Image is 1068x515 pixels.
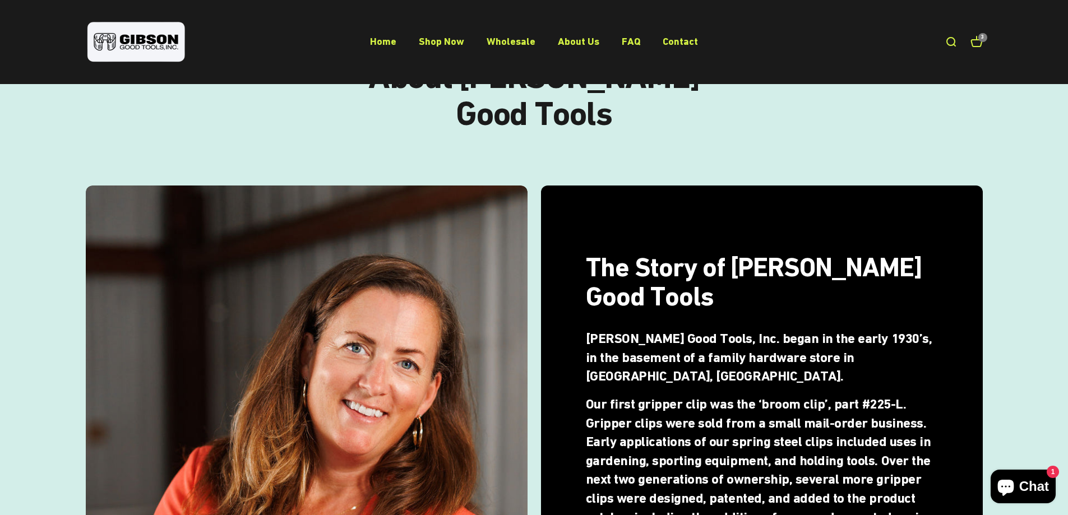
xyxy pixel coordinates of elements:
a: Wholesale [487,35,535,47]
p: The Story of [PERSON_NAME] Good Tools [586,253,938,312]
h5: [PERSON_NAME] Good Tools, Inc. began in the early 1930’s, in the basement of a family hardware st... [586,330,938,386]
a: Contact [663,35,698,47]
a: Shop Now [419,35,464,47]
a: Home [370,35,396,47]
inbox-online-store-chat: Shopify online store chat [987,470,1059,506]
a: FAQ [622,35,640,47]
cart-count: 3 [978,33,987,42]
a: About Us [558,35,599,47]
p: About [PERSON_NAME] Good Tools [352,58,716,132]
